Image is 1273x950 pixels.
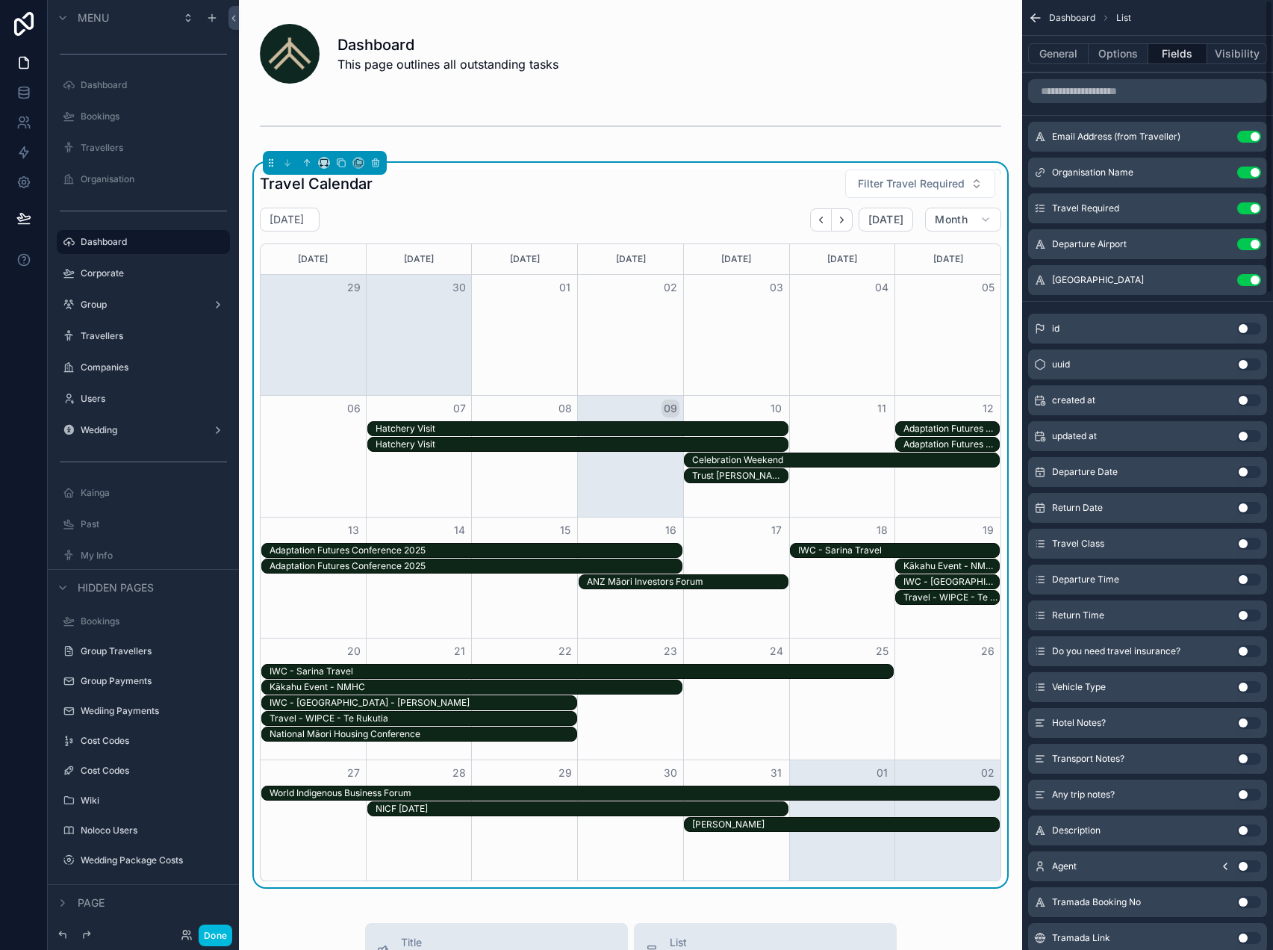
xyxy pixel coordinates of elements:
[587,575,788,589] div: ANZ Māori Investors Forum
[979,764,997,782] button: 02
[81,487,221,499] label: Kainga
[1052,574,1119,586] span: Departure Time
[81,615,221,627] label: Bookings
[768,521,785,539] button: 17
[768,642,785,660] button: 24
[587,576,788,588] div: ANZ Māori Investors Forum
[859,208,913,232] button: [DATE]
[81,393,221,405] a: Users
[450,279,468,297] button: 30
[903,423,999,435] div: Adaptation Futures Conference 2025
[810,208,832,232] button: Back
[792,244,893,274] div: [DATE]
[270,680,682,694] div: Kākahu Event - NMHC
[270,665,893,677] div: IWC - Sarina Travel
[345,400,363,417] button: 06
[81,111,221,122] label: Bookings
[903,438,999,451] div: Adaptation Futures Conference 2025
[662,279,679,297] button: 02
[270,787,999,799] div: World Indigenous Business Forum
[263,244,364,274] div: [DATE]
[450,764,468,782] button: 28
[81,330,221,342] a: Travellers
[1052,430,1097,442] span: updated at
[401,935,494,950] span: Title
[903,591,999,604] div: Travel - WIPCE - Te Rukutia
[1207,43,1267,64] button: Visibility
[798,544,999,557] div: IWC - Sarina Travel
[345,764,363,782] button: 27
[903,422,999,435] div: Adaptation Futures Conference 2025
[270,727,576,741] div: National Māori Housing Conference
[1052,681,1106,693] span: Vehicle Type
[270,559,682,573] div: Adaptation Futures Conference 2025
[1089,43,1148,64] button: Options
[345,279,363,297] button: 29
[832,208,853,232] button: Next
[450,642,468,660] button: 21
[81,675,221,687] a: Group Payments
[474,244,575,274] div: [DATE]
[873,642,891,660] button: 25
[369,244,470,274] div: [DATE]
[903,560,999,572] div: Kākahu Event - NMHC
[81,173,221,185] label: Organisation
[670,935,798,950] span: List
[78,895,105,910] span: Page
[1052,274,1144,286] span: [GEOGRAPHIC_DATA]
[1052,645,1180,657] span: Do you need travel insurance?
[873,521,891,539] button: 18
[270,544,682,557] div: Adaptation Futures Conference 2025
[376,438,788,451] div: Hatchery Visit
[556,521,574,539] button: 15
[935,213,968,226] span: Month
[580,244,681,274] div: [DATE]
[260,173,373,194] h1: Travel Calendar
[692,453,999,467] div: Celebration Weekend
[1052,789,1115,801] span: Any trip notes?
[78,10,109,25] span: Menu
[662,400,679,417] button: 09
[1116,12,1131,24] span: List
[81,550,221,562] label: My Info
[376,438,788,450] div: Hatchery Visit
[345,521,363,539] button: 13
[979,400,997,417] button: 12
[270,681,682,693] div: Kākahu Event - NMHC
[1052,238,1127,250] span: Departure Airport
[270,712,576,725] div: Travel - WIPCE - Te Rukutia
[692,470,788,482] div: Trust [PERSON_NAME]
[868,213,903,226] span: [DATE]
[81,299,200,311] label: Group
[345,642,363,660] button: 20
[270,712,576,724] div: Travel - WIPCE - Te Rukutia
[81,424,200,436] label: Wedding
[81,518,221,530] a: Past
[845,170,995,198] button: Select Button
[1052,131,1180,143] span: Email Address (from Traveller)
[1052,167,1133,178] span: Organisation Name
[903,575,999,589] div: IWC - Brisbane - Georgina King
[1052,202,1119,214] span: Travel Required
[1028,43,1089,64] button: General
[376,423,788,435] div: Hatchery Visit
[270,212,304,227] h2: [DATE]
[768,279,785,297] button: 03
[1052,502,1103,514] span: Return Date
[692,469,788,482] div: Trust Hui
[270,544,682,556] div: Adaptation Futures Conference 2025
[81,267,221,279] label: Corporate
[81,795,221,807] a: Wiki
[81,361,221,373] label: Companies
[81,79,221,91] label: Dashboard
[798,544,999,556] div: IWC - Sarina Travel
[199,925,232,946] button: Done
[662,764,679,782] button: 30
